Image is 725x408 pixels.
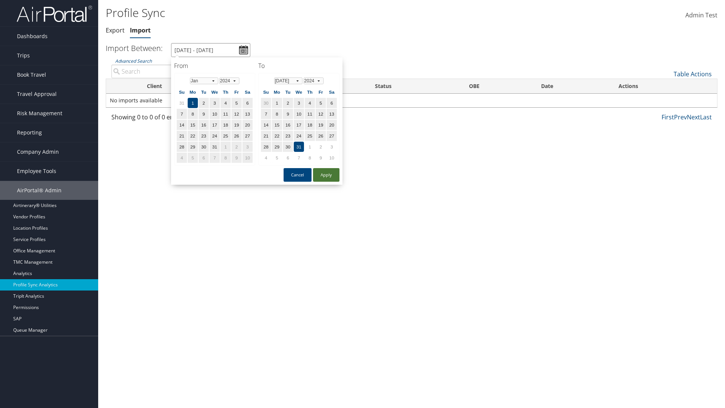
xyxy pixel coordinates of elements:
div: Showing 0 to 0 of 0 entries [111,113,253,125]
td: 23 [283,131,293,141]
td: 12 [231,109,242,119]
td: 11 [305,109,315,119]
span: Risk Management [17,104,62,123]
td: 30 [199,142,209,152]
td: 4 [221,98,231,108]
input: Advanced Search [111,65,253,78]
th: Sa [242,87,253,97]
th: Date: activate to sort column ascending [534,79,612,94]
td: 14 [261,120,271,130]
td: 15 [272,120,282,130]
td: 5 [272,153,282,163]
h1: Profile Sync [106,5,514,21]
td: 9 [316,153,326,163]
td: 29 [188,142,198,152]
td: 4 [177,153,187,163]
th: Tu [199,87,209,97]
td: 17 [294,120,304,130]
button: Apply [313,168,339,182]
th: OBE: activate to sort column ascending [462,79,534,94]
a: Admin Test [685,4,717,27]
h4: From [174,62,255,70]
td: 31 [177,98,187,108]
td: 26 [316,131,326,141]
td: 18 [221,120,231,130]
h3: Import Between: [106,43,163,53]
th: Client: activate to sort column ascending [140,79,229,94]
td: 8 [188,109,198,119]
td: 10 [294,109,304,119]
td: 7 [177,109,187,119]
span: Travel Approval [17,85,57,104]
td: 24 [294,131,304,141]
td: 27 [327,131,337,141]
th: Mo [188,87,198,97]
td: 26 [231,131,242,141]
td: 29 [272,142,282,152]
th: Su [177,87,187,97]
td: 7 [261,109,271,119]
span: Book Travel [17,65,46,84]
td: 5 [231,98,242,108]
a: First [662,113,674,121]
td: 7 [294,153,304,163]
h4: To [258,62,339,70]
td: 5 [316,98,326,108]
td: 16 [199,120,209,130]
td: 14 [177,120,187,130]
td: 8 [272,109,282,119]
input: [DATE] - [DATE] [171,43,250,57]
td: 27 [242,131,253,141]
td: 25 [221,131,231,141]
th: Sa [327,87,337,97]
th: Tu [283,87,293,97]
td: 10 [242,153,253,163]
td: 15 [188,120,198,130]
th: We [294,87,304,97]
a: Prev [674,113,687,121]
td: 18 [305,120,315,130]
td: 4 [305,98,315,108]
td: 9 [231,153,242,163]
td: 1 [188,98,198,108]
td: 22 [272,131,282,141]
td: 30 [283,142,293,152]
td: 13 [327,109,337,119]
td: 3 [242,142,253,152]
span: Dashboards [17,27,48,46]
span: Employee Tools [17,162,56,181]
td: 28 [261,142,271,152]
span: Company Admin [17,142,59,161]
td: 10 [327,153,337,163]
td: 3 [210,98,220,108]
td: 4 [261,153,271,163]
a: Export [106,26,125,34]
td: 17 [210,120,220,130]
td: 2 [199,98,209,108]
button: Cancel [284,168,312,182]
td: 1 [221,142,231,152]
td: 2 [231,142,242,152]
td: 7 [210,153,220,163]
td: 19 [231,120,242,130]
td: 11 [221,109,231,119]
a: Last [700,113,712,121]
td: 6 [242,98,253,108]
td: 9 [283,109,293,119]
td: 6 [327,98,337,108]
td: 22 [188,131,198,141]
td: 2 [283,98,293,108]
a: Table Actions [674,70,712,78]
td: No imports available [106,94,717,107]
td: 1 [272,98,282,108]
span: AirPortal® Admin [17,181,62,200]
td: 6 [283,153,293,163]
td: 13 [242,109,253,119]
td: 24 [210,131,220,141]
a: Import [130,26,151,34]
td: 28 [177,142,187,152]
th: Actions [612,79,717,94]
th: Mo [272,87,282,97]
td: 21 [261,131,271,141]
td: 16 [283,120,293,130]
